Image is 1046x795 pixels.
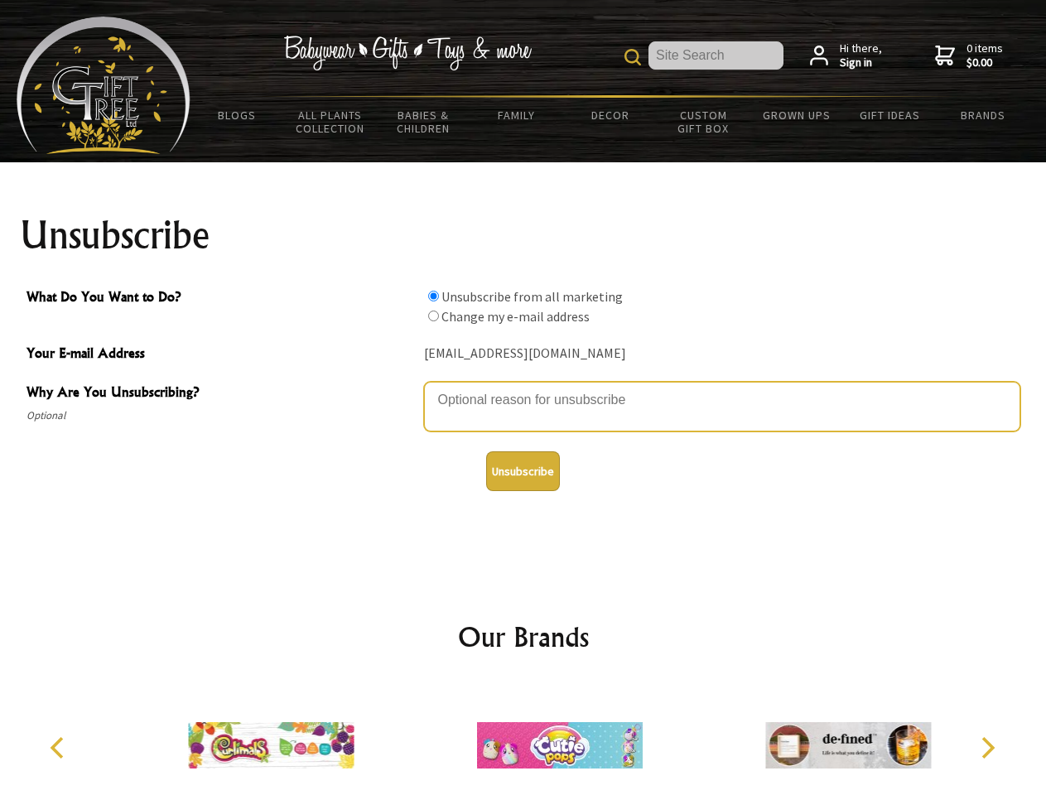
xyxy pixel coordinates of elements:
[750,98,843,132] a: Grown Ups
[969,730,1005,766] button: Next
[283,36,532,70] img: Babywear - Gifts - Toys & more
[27,406,416,426] span: Optional
[840,41,882,70] span: Hi there,
[190,98,284,132] a: BLOGS
[17,17,190,154] img: Babyware - Gifts - Toys and more...
[563,98,657,132] a: Decor
[27,287,416,311] span: What Do You Want to Do?
[41,730,78,766] button: Previous
[648,41,783,70] input: Site Search
[937,98,1030,132] a: Brands
[33,617,1014,657] h2: Our Brands
[810,41,882,70] a: Hi there,Sign in
[840,55,882,70] strong: Sign in
[966,55,1003,70] strong: $0.00
[441,288,623,305] label: Unsubscribe from all marketing
[428,311,439,321] input: What Do You Want to Do?
[486,451,560,491] button: Unsubscribe
[935,41,1003,70] a: 0 items$0.00
[20,215,1027,255] h1: Unsubscribe
[284,98,378,146] a: All Plants Collection
[428,291,439,301] input: What Do You Want to Do?
[657,98,750,146] a: Custom Gift Box
[843,98,937,132] a: Gift Ideas
[624,49,641,65] img: product search
[27,382,416,406] span: Why Are You Unsubscribing?
[966,41,1003,70] span: 0 items
[27,343,416,367] span: Your E-mail Address
[424,382,1020,431] textarea: Why Are You Unsubscribing?
[441,308,590,325] label: Change my e-mail address
[424,341,1020,367] div: [EMAIL_ADDRESS][DOMAIN_NAME]
[470,98,564,132] a: Family
[377,98,470,146] a: Babies & Children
